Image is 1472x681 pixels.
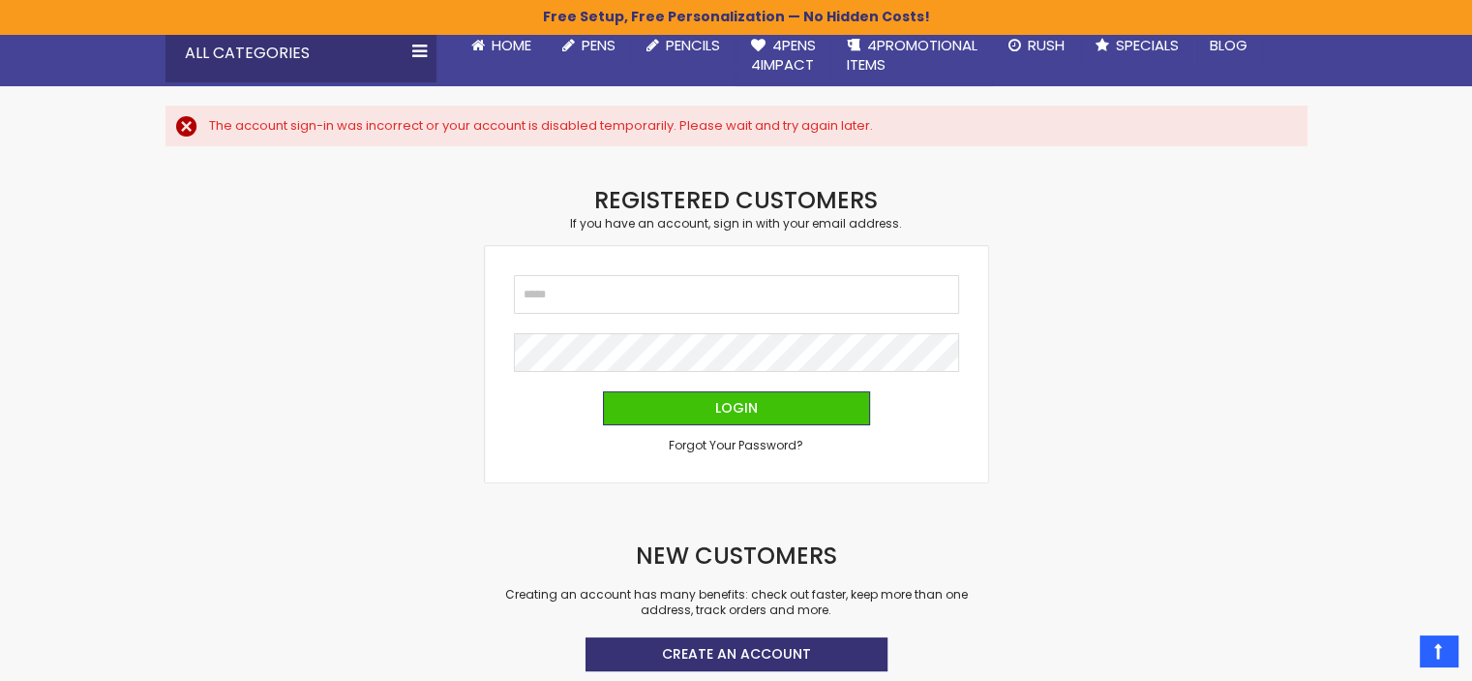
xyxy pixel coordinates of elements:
[662,644,811,664] span: Create an Account
[165,24,436,82] div: All Categories
[485,216,988,232] div: If you have an account, sign in with your email address.
[1116,35,1179,55] span: Specials
[636,540,837,572] strong: New Customers
[993,24,1080,67] a: Rush
[603,391,870,425] button: Login
[492,35,531,55] span: Home
[669,437,803,453] span: Forgot Your Password?
[631,24,736,67] a: Pencils
[1210,35,1247,55] span: Blog
[666,35,720,55] span: Pencils
[847,35,977,75] span: 4PROMOTIONAL ITEMS
[547,24,631,67] a: Pens
[1080,24,1194,67] a: Specials
[831,24,993,87] a: 4PROMOTIONALITEMS
[209,117,1288,135] div: The account sign-in was incorrect or your account is disabled temporarily. Please wait and try ag...
[456,24,547,67] a: Home
[669,438,803,453] a: Forgot Your Password?
[582,35,616,55] span: Pens
[594,184,878,216] strong: Registered Customers
[1028,35,1065,55] span: Rush
[715,398,758,418] span: Login
[1194,24,1263,67] a: Blog
[1420,635,1457,666] a: Top
[586,637,887,671] a: Create an Account
[485,587,988,618] p: Creating an account has many benefits: check out faster, keep more than one address, track orders...
[751,35,816,75] span: 4Pens 4impact
[736,24,831,87] a: 4Pens4impact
